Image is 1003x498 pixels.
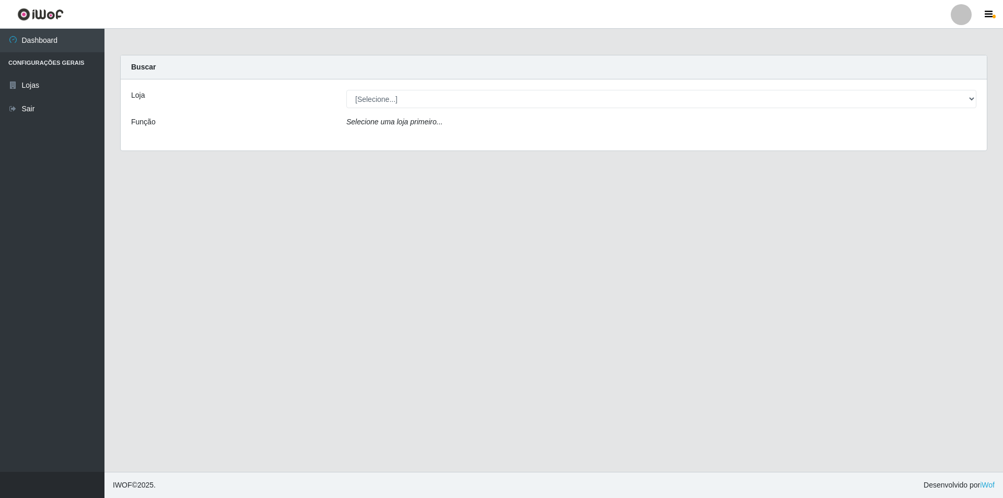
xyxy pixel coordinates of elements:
span: IWOF [113,481,132,489]
span: © 2025 . [113,480,156,491]
label: Loja [131,90,145,101]
i: Selecione uma loja primeiro... [346,118,442,126]
a: iWof [980,481,995,489]
span: Desenvolvido por [924,480,995,491]
img: CoreUI Logo [17,8,64,21]
label: Função [131,117,156,128]
strong: Buscar [131,63,156,71]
